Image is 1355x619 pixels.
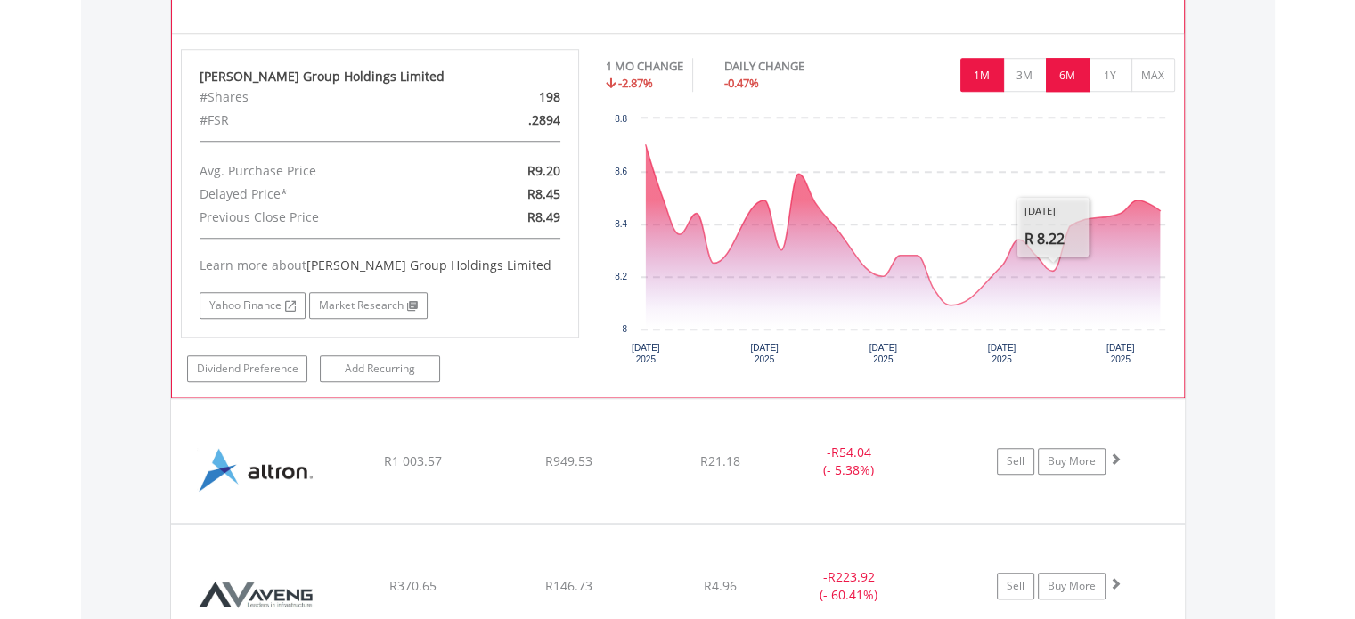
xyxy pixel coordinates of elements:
div: 1 MO CHANGE [606,58,683,75]
a: Add Recurring [320,355,440,382]
div: - (- 60.41%) [782,568,917,604]
svg: Interactive chart [606,110,1174,377]
button: 1Y [1089,58,1132,92]
div: Learn more about [200,257,561,274]
a: Market Research [309,292,428,319]
span: R8.49 [527,208,560,225]
text: [DATE] 2025 [1106,343,1135,364]
div: #Shares [186,86,445,109]
text: [DATE] 2025 [988,343,1016,364]
text: [DATE] 2025 [869,343,898,364]
a: Dividend Preference [187,355,307,382]
span: R370.65 [389,577,437,594]
button: 6M [1046,58,1090,92]
text: [DATE] 2025 [632,343,660,364]
span: [PERSON_NAME] Group Holdings Limited [306,257,551,273]
button: 1M [960,58,1004,92]
div: Chart. Highcharts interactive chart. [606,110,1175,377]
div: Previous Close Price [186,206,445,229]
div: Delayed Price* [186,183,445,206]
button: 3M [1003,58,1047,92]
text: 8.6 [615,167,627,176]
div: [PERSON_NAME] Group Holdings Limited [200,68,561,86]
div: #FSR [186,109,445,132]
text: 8.2 [615,272,627,281]
span: R146.73 [545,577,592,594]
span: R54.04 [831,444,871,460]
div: 198 [445,86,574,109]
div: .2894 [445,109,574,132]
span: R223.92 [828,568,875,585]
img: EQU.ZA.AEL.png [180,421,333,517]
div: - (- 5.38%) [782,444,917,479]
a: Yahoo Finance [200,292,306,319]
text: 8.4 [615,219,627,229]
a: Sell [997,573,1034,599]
span: -2.87% [618,75,653,91]
div: DAILY CHANGE [724,58,867,75]
div: Avg. Purchase Price [186,159,445,183]
span: R8.45 [527,185,560,202]
text: [DATE] 2025 [750,343,779,364]
span: R9.20 [527,162,560,179]
span: R1 003.57 [384,452,442,469]
span: R949.53 [545,452,592,469]
a: Buy More [1038,448,1106,475]
span: R21.18 [700,452,740,469]
a: Sell [997,448,1034,475]
a: Buy More [1038,573,1106,599]
button: MAX [1131,58,1175,92]
span: -0.47% [724,75,759,91]
text: 8.8 [615,114,627,124]
span: R4.96 [704,577,737,594]
text: 8 [622,324,627,334]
